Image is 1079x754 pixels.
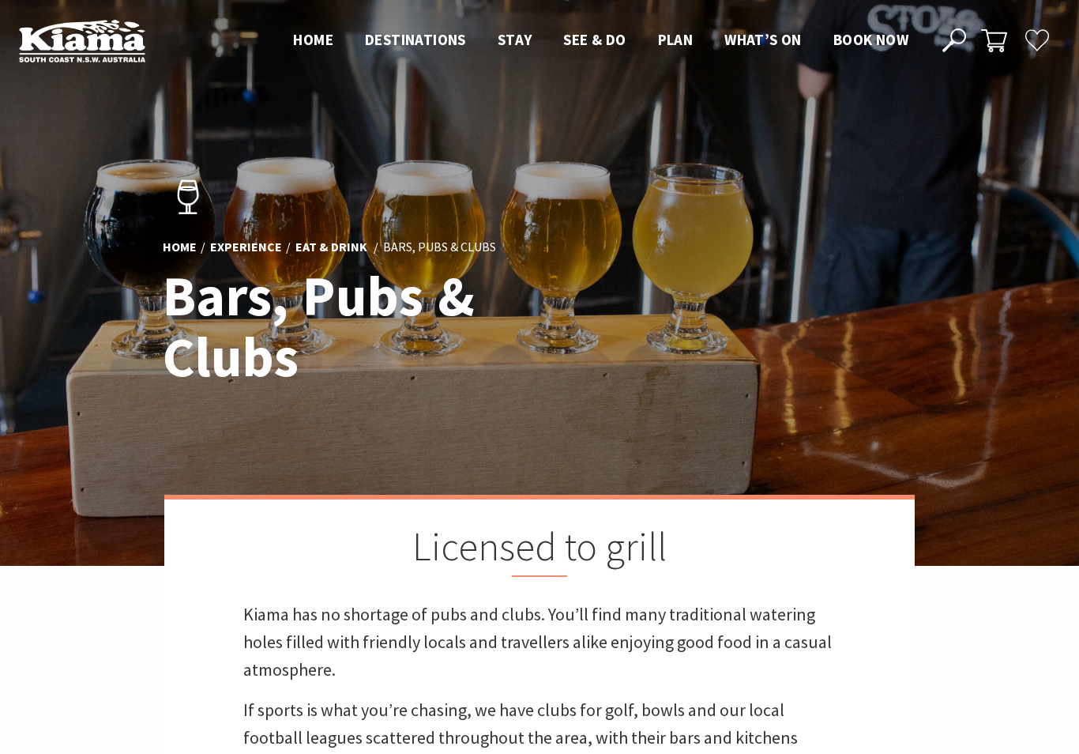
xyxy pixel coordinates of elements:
[658,30,694,49] span: Plan
[277,28,924,54] nav: Main Menu
[163,266,609,387] h1: Bars, Pubs & Clubs
[19,19,145,62] img: Kiama Logo
[365,30,466,49] span: Destinations
[293,30,333,49] span: Home
[210,239,282,256] a: Experience
[163,239,197,256] a: Home
[383,237,496,258] li: Bars, Pubs & Clubs
[724,30,802,49] span: What’s On
[243,523,836,577] h2: Licensed to grill
[295,239,367,256] a: Eat & Drink
[563,30,626,49] span: See & Do
[243,601,836,684] p: Kiama has no shortage of pubs and clubs. You’ll find many traditional watering holes filled with ...
[498,30,532,49] span: Stay
[833,30,908,49] span: Book now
